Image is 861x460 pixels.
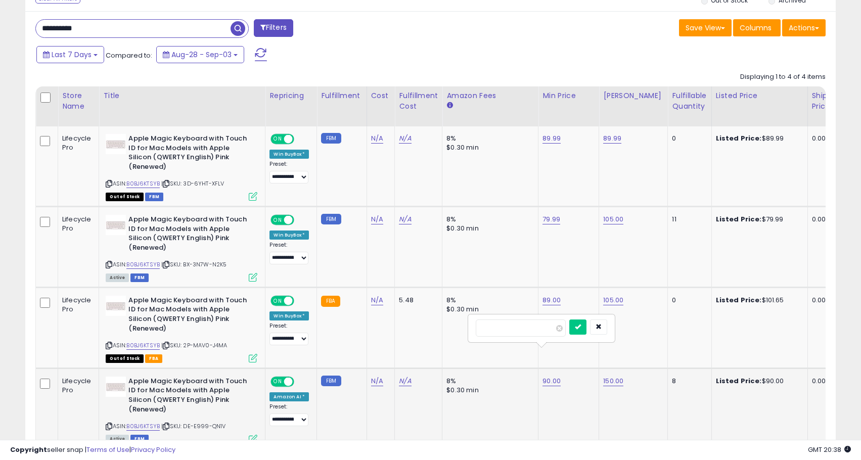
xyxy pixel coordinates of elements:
[399,133,411,144] a: N/A
[716,134,800,143] div: $89.99
[131,445,175,454] a: Privacy Policy
[733,19,781,36] button: Columns
[321,133,341,144] small: FBM
[371,214,383,224] a: N/A
[716,376,762,386] b: Listed Price:
[269,311,309,320] div: Win BuyBox *
[812,296,829,305] div: 0.00
[446,224,530,233] div: $0.30 min
[446,134,530,143] div: 8%
[106,435,129,443] span: All listings currently available for purchase on Amazon
[106,51,152,60] span: Compared to:
[672,134,703,143] div: 0
[603,90,663,101] div: [PERSON_NAME]
[321,296,340,307] small: FBA
[446,101,452,110] small: Amazon Fees.
[254,19,293,37] button: Filters
[293,135,309,144] span: OFF
[128,377,251,417] b: Apple Magic Keyboard with Touch ID for Mac Models with Apple Silicon (QWERTY English) Pink (Renewed)
[812,90,832,112] div: Ship Price
[269,403,309,426] div: Preset:
[130,273,149,282] span: FBM
[106,215,257,281] div: ASIN:
[716,133,762,143] b: Listed Price:
[10,445,175,455] div: seller snap | |
[126,260,160,269] a: B0BJ6KTSYB
[371,295,383,305] a: N/A
[269,150,309,159] div: Win BuyBox *
[161,422,225,430] span: | SKU: DE-E999-QN1V
[716,296,800,305] div: $101.65
[446,143,530,152] div: $0.30 min
[542,295,561,305] a: 89.00
[446,377,530,386] div: 8%
[128,134,251,174] b: Apple Magic Keyboard with Touch ID for Mac Models with Apple Silicon (QWERTY English) Pink (Renewed)
[542,90,595,101] div: Min Price
[269,323,309,345] div: Preset:
[62,377,91,395] div: Lifecycle Pro
[542,133,561,144] a: 89.99
[161,341,227,349] span: | SKU: 2P-MAV0-J4MA
[145,193,163,201] span: FBM
[672,296,703,305] div: 0
[128,296,251,336] b: Apple Magic Keyboard with Touch ID for Mac Models with Apple Silicon (QWERTY English) Pink (Renewed)
[399,296,434,305] div: 5.48
[126,341,160,350] a: B0BJ6KTSYB
[156,46,244,63] button: Aug-28 - Sep-03
[52,50,92,60] span: Last 7 Days
[321,214,341,224] small: FBM
[672,377,703,386] div: 8
[269,242,309,264] div: Preset:
[716,90,803,101] div: Listed Price
[106,215,126,235] img: 416Elig0inL._SL40_.jpg
[62,215,91,233] div: Lifecycle Pro
[106,273,129,282] span: All listings currently available for purchase on Amazon
[740,23,772,33] span: Columns
[106,134,257,200] div: ASIN:
[603,295,623,305] a: 105.00
[36,46,104,63] button: Last 7 Days
[269,231,309,240] div: Win BuyBox *
[269,392,309,401] div: Amazon AI *
[716,295,762,305] b: Listed Price:
[371,90,391,101] div: Cost
[603,133,621,144] a: 89.99
[106,296,257,361] div: ASIN:
[106,296,126,316] img: 416Elig0inL._SL40_.jpg
[446,296,530,305] div: 8%
[272,135,285,144] span: ON
[269,90,312,101] div: Repricing
[171,50,232,60] span: Aug-28 - Sep-03
[716,377,800,386] div: $90.00
[399,90,438,112] div: Fulfillment Cost
[293,377,309,386] span: OFF
[103,90,261,101] div: Title
[446,386,530,395] div: $0.30 min
[321,90,362,101] div: Fulfillment
[106,354,144,363] span: All listings that are currently out of stock and unavailable for purchase on Amazon
[716,215,800,224] div: $79.99
[672,90,707,112] div: Fulfillable Quantity
[679,19,732,36] button: Save View
[371,376,383,386] a: N/A
[86,445,129,454] a: Terms of Use
[272,377,285,386] span: ON
[293,216,309,224] span: OFF
[106,193,144,201] span: All listings that are currently out of stock and unavailable for purchase on Amazon
[603,214,623,224] a: 105.00
[272,297,285,305] span: ON
[293,297,309,305] span: OFF
[399,214,411,224] a: N/A
[542,376,561,386] a: 90.00
[812,215,829,224] div: 0.00
[130,435,149,443] span: FBM
[106,377,126,397] img: 416Elig0inL._SL40_.jpg
[321,376,341,386] small: FBM
[808,445,851,454] span: 2025-09-11 20:38 GMT
[446,305,530,314] div: $0.30 min
[782,19,826,36] button: Actions
[161,179,224,188] span: | SKU: 3D-6YHT-XFLV
[399,376,411,386] a: N/A
[145,354,162,363] span: FBA
[128,215,251,255] b: Apple Magic Keyboard with Touch ID for Mac Models with Apple Silicon (QWERTY English) Pink (Renewed)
